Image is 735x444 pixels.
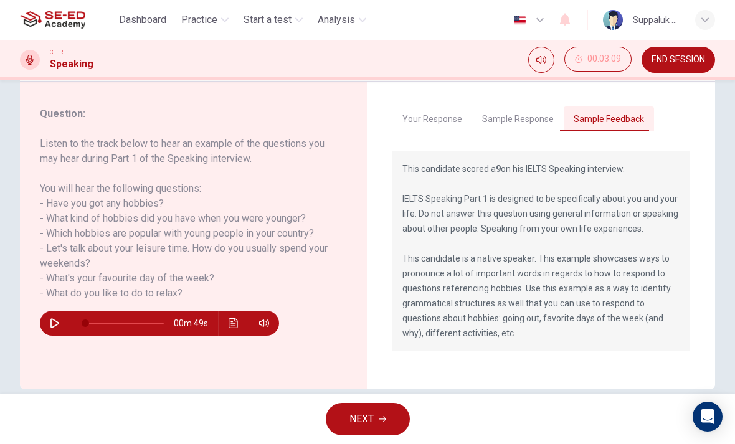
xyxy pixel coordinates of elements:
[349,410,374,428] span: NEXT
[564,106,654,133] button: Sample Feedback
[50,57,93,72] h1: Speaking
[50,48,63,57] span: CEFR
[176,9,234,31] button: Practice
[392,106,472,133] button: Your Response
[564,47,632,72] button: 00:03:09
[512,16,528,25] img: en
[693,402,723,432] div: Open Intercom Messenger
[181,12,217,27] span: Practice
[392,106,690,133] div: basic tabs example
[40,106,332,121] h6: Question :
[528,47,554,73] div: Mute
[603,10,623,30] img: Profile picture
[587,54,621,64] span: 00:03:09
[174,311,218,336] span: 00m 49s
[313,9,371,31] button: Analysis
[20,7,85,32] img: SE-ED Academy logo
[119,12,166,27] span: Dashboard
[40,136,332,301] h6: Listen to the track below to hear an example of the questions you may hear during Part 1 of the S...
[318,12,355,27] span: Analysis
[20,7,114,32] a: SE-ED Academy logo
[114,9,171,31] button: Dashboard
[244,12,292,27] span: Start a test
[326,403,410,435] button: NEXT
[652,55,705,65] span: END SESSION
[224,311,244,336] button: Click to see the audio transcription
[642,47,715,73] button: END SESSION
[496,164,501,174] strong: 9
[239,9,308,31] button: Start a test
[472,106,564,133] button: Sample Response
[633,12,680,27] div: Suppaluk Pinmangkon
[402,161,680,341] p: This candidate scored a on his IELTS Speaking interview. IELTS Speaking Part 1 is designed to be ...
[564,47,632,73] div: Hide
